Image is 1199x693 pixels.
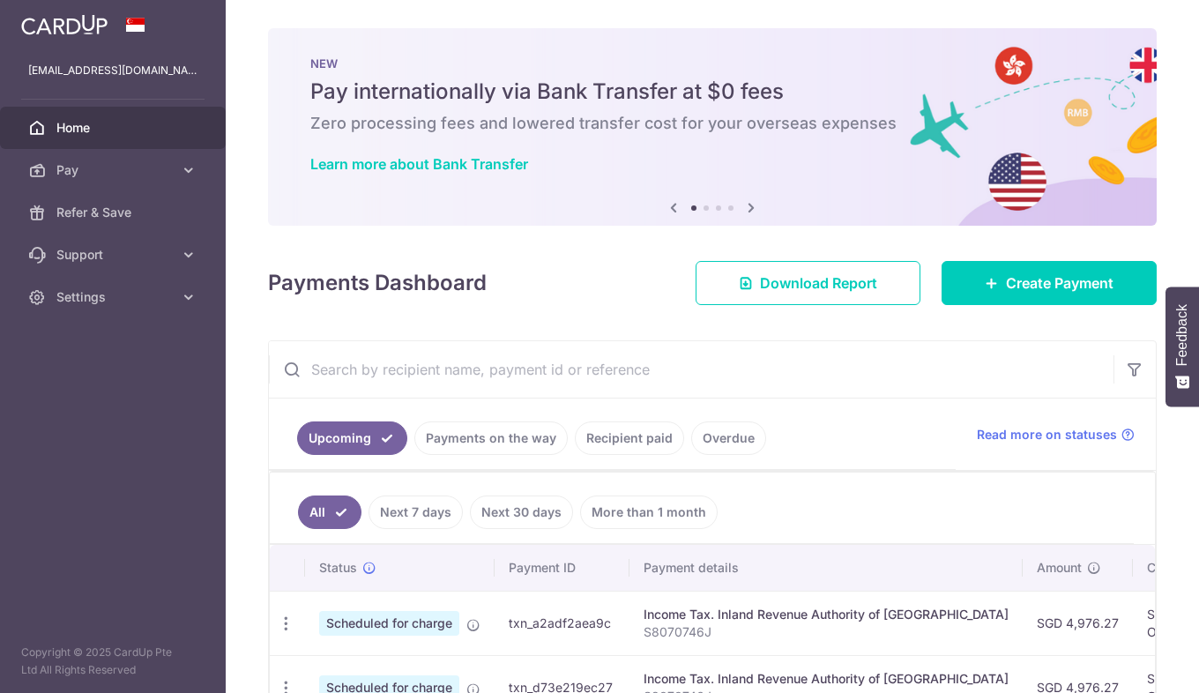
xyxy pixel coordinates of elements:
span: Feedback [1174,304,1190,366]
a: Recipient paid [575,421,684,455]
a: Read more on statuses [977,426,1135,443]
span: Status [319,559,357,577]
a: Create Payment [942,261,1157,305]
span: Read more on statuses [977,426,1117,443]
span: Settings [56,288,173,306]
th: Payment ID [495,545,629,591]
img: Bank transfer banner [268,28,1157,226]
p: [EMAIL_ADDRESS][DOMAIN_NAME] [28,62,197,79]
span: Create Payment [1006,272,1113,294]
span: Home [56,119,173,137]
div: Income Tax. Inland Revenue Authority of [GEOGRAPHIC_DATA] [644,670,1009,688]
span: Support [56,246,173,264]
img: CardUp [21,14,108,35]
a: Overdue [691,421,766,455]
a: More than 1 month [580,496,718,529]
div: Income Tax. Inland Revenue Authority of [GEOGRAPHIC_DATA] [644,606,1009,623]
span: Scheduled for charge [319,611,459,636]
h5: Pay internationally via Bank Transfer at $0 fees [310,78,1114,106]
a: Upcoming [297,421,407,455]
span: Amount [1037,559,1082,577]
span: Download Report [760,272,877,294]
button: Feedback - Show survey [1165,287,1199,406]
p: S8070746J [644,623,1009,641]
a: Download Report [696,261,920,305]
h4: Payments Dashboard [268,267,487,299]
p: NEW [310,56,1114,71]
th: Payment details [629,545,1023,591]
input: Search by recipient name, payment id or reference [269,341,1113,398]
a: Next 7 days [369,496,463,529]
a: Next 30 days [470,496,573,529]
td: SGD 4,976.27 [1023,591,1133,655]
h6: Zero processing fees and lowered transfer cost for your overseas expenses [310,113,1114,134]
a: Payments on the way [414,421,568,455]
span: Refer & Save [56,204,173,221]
span: Pay [56,161,173,179]
a: All [298,496,361,529]
a: Learn more about Bank Transfer [310,155,528,173]
td: txn_a2adf2aea9c [495,591,629,655]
